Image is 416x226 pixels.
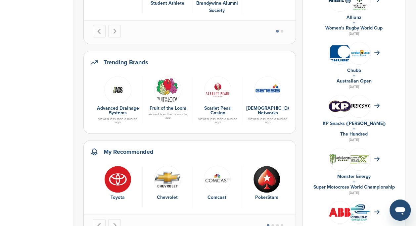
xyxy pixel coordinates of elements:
a: + [353,126,355,132]
a: Super Motocross World Championship [313,184,395,190]
img: Data [329,44,351,62]
div: viewed less than a minute ago [246,117,289,124]
div: [DATE] [309,84,398,90]
button: Go to page 1 [276,30,279,32]
a: The Hundred [340,131,368,137]
div: viewed less than a minute ago [146,113,189,119]
div: viewed less than a minute ago [196,117,239,124]
a: Ads [96,76,139,103]
button: Next slide [108,25,121,37]
a: Data Comcast [196,166,238,201]
div: PokerStars [245,194,288,201]
div: viewed less than a minute ago [96,117,139,124]
h2: Trending Brands [104,58,148,67]
a: Fruit of the Loom [150,105,186,111]
img: 300px the hundred logo [348,104,370,108]
img: Open uri20141112 50798 o4pt9z [154,76,181,103]
a: Chubb [347,68,361,73]
a: Allianz [347,15,361,20]
img: Ads [104,76,131,103]
div: [DATE] [309,31,398,37]
a: Scarlet Pearl Casino [204,105,232,116]
div: 2 of 15 [143,166,192,209]
a: [DEMOGRAPHIC_DATA] Networks [246,105,298,116]
img: Data?1415808376 [348,201,370,223]
img: Data [204,166,231,193]
img: Data [254,76,281,103]
a: Scarlet pearl 001 [196,76,239,103]
div: Comcast [196,194,238,201]
a: Toyota logo Toyota [96,166,139,201]
button: Go to last slide [93,25,106,37]
div: 3 of 15 [192,166,242,209]
a: Data [246,76,289,103]
img: Open uri20141112 50798 81d66u [154,166,181,193]
iframe: Button to launch messaging window [390,199,411,221]
img: Url [253,166,280,193]
a: + [353,73,355,79]
a: + [353,20,355,26]
img: Open uri20141112 64162 d90exl?1415808348 [348,49,370,57]
div: 1 of 15 [93,166,143,209]
img: Toyota logo [104,166,131,193]
div: [DATE] [309,137,398,143]
img: Scarlet pearl 001 [204,76,231,103]
a: Advanced Drainage Systems [97,105,139,116]
div: 4 of 15 [242,166,292,209]
div: Chevrolet [146,194,189,201]
a: Australian Open [337,78,372,84]
img: Smx [348,153,370,165]
a: Women's Rugby World Cup [325,25,383,31]
button: Go to page 2 [281,30,283,32]
a: KP Snacks ([PERSON_NAME]) [323,121,386,126]
img: Abb logo [329,208,351,217]
ul: Select a slide to show [270,29,289,34]
a: + [353,179,355,185]
img: Images (22) [329,100,351,112]
a: Open uri20141112 50798 81d66u Chevrolet [146,166,189,201]
img: 440px monster energy logo [329,154,351,164]
a: Open uri20141112 50798 o4pt9z [146,76,189,103]
h2: My Recommended [104,147,154,156]
div: [DATE] [309,190,398,196]
div: Toyota [96,194,139,201]
a: Monster Energy [337,174,371,179]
